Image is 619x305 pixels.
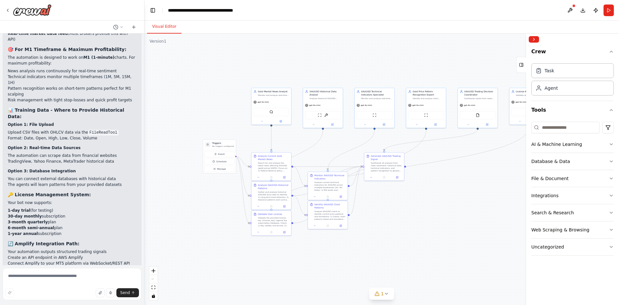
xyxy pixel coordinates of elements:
[120,290,130,295] span: Send
[270,110,273,114] img: SerperDevTool
[314,203,346,209] div: Identify XAUUSD Chart Patterns
[8,231,136,237] li: subscription
[324,113,328,117] img: BrightDataDatasetTool
[8,260,136,266] li: Connect Amplify to your MT5 platform via WebSocket/REST API
[258,217,289,227] div: Validate the provided license key {license_key} against the subscription database. Check: 1) Key ...
[531,119,614,261] div: Tools
[204,166,234,172] button: Manage
[258,213,282,216] div: Validate User License
[303,88,343,128] div: XAUUSD Historical Data AnalystAnalyze historical XAUUSD price data to identify long-term trends, ...
[236,155,250,197] g: Edge from triggers to 4e0f7c2a-769e-4bbf-9fcd-85bf628c62b9
[314,174,346,180] div: Monitor XAUUSD Technical Indicators
[476,113,480,117] img: FileReadTool
[8,31,68,36] strong: Real-time market data feed
[270,130,325,180] g: Edge from a52771f8-5e2e-4ed4-9bfb-eeea8955b8d8 to 4e0f7c2a-769e-4bbf-9fcd-85bf628c62b9
[361,104,372,107] span: gpt-4o-mini
[149,267,158,275] button: zoom in
[258,101,269,103] span: gpt-4o-mini
[516,101,527,103] span: gpt-4o-mini
[406,88,446,128] div: Gold Price Pattern Recognition ExpertIdentify and analyze chart patterns, candlestick formations,...
[531,175,569,182] div: File & Document
[361,97,392,100] div: Monitor and analyze real-time technical indicators for XAUUSD including RSI, MACD, moving average...
[375,123,393,127] button: Open in side panel
[8,231,38,236] strong: 1-year annual
[531,244,564,250] div: Uncategorized
[8,55,136,66] p: The automation is designed to work on charts. For maximum profitability:
[251,210,291,236] div: Validate User LicenseValidate the provided license key {license_key} against the subscription dat...
[8,68,136,74] li: News analysis runs continuously for real-time sentiment
[8,220,48,224] strong: 3-month quarterly
[464,97,496,100] div: Synthesize inputs from news analysis, historical data, technical indicators, and pattern recognit...
[308,201,348,229] div: Identify XAUUSD Chart PatternsAnalyze XAUUSD charts to identify current price patterns and format...
[309,90,341,97] div: XAUUSD Historical Data Analyst
[84,55,114,60] strong: M1 (1-minute)
[545,85,558,91] div: Agent
[8,129,136,135] li: Upload CSV files with OHLCV data via the
[279,175,290,179] button: Open in side panel
[531,153,614,170] button: Database & Data
[350,165,362,188] g: Edge from 671ffda1-0306-4bc7-b3f0-5388612fc3fc to 84bc862c-bb50-4389-970b-e12ee1a38671
[96,288,105,297] button: Upload files
[8,176,136,182] li: You can connect external databases with historical data
[326,130,428,199] g: Edge from ed0eb087-cee6-4db3-b192-4701ccc3f75d to ae64428f-43d7-4cec-bde1-97c0d57b685c
[531,221,614,238] button: Web Scraping & Browsing
[212,142,234,145] h3: Triggers
[217,167,226,170] span: Manage
[251,88,291,125] div: Gold Market News AnalystMonitor and analyze real-time news events that impact XAUUSD (gold) price...
[381,290,384,297] span: 1
[264,230,278,234] button: No output available
[258,90,289,93] div: Gold Market News Analyst
[531,192,558,199] div: Integrations
[529,36,539,43] button: Collapse right sidebar
[8,169,76,173] strong: Option 3: Database Integration
[258,94,289,97] div: Monitor and analyze real-time news events that impact XAUUSD (gold) prices, including economic in...
[371,155,402,161] div: Generate XAUUSD Trading Signal
[8,107,124,119] strong: 📊 Training Data - Where to Provide Historical Data:
[369,288,394,300] button: 1
[8,146,81,150] strong: Option 2: Real-time Data Sources
[509,88,549,125] div: License Key ManagerValidate and manage user license keys for the XAUUSD trading bot, supporting m...
[8,135,136,141] li: Format: Date, Open, High, Low, Close, Volume
[8,74,136,86] li: Technical indicators monitor multiple timeframes (1M, 5M, 15M, 1H)
[531,227,589,233] div: Web Scraping & Browsing
[457,88,498,128] div: XAUUSD Trading Decision CoordinatorSynthesize inputs from news analysis, historical data, technic...
[272,119,290,123] button: Open in side panel
[413,97,444,100] div: Identify and analyze chart patterns, candlestick formations, and recurring price behaviors in XAU...
[516,94,547,97] div: Validate and manage user license keys for the XAUUSD trading bot, supporting multiple subscriptio...
[5,288,14,297] button: Improve this prompt
[8,208,136,213] li: (for testing)
[293,165,362,197] g: Edge from 4e0f7c2a-769e-4bbf-9fcd-85bf628c62b9 to 84bc862c-bb50-4389-970b-e12ee1a38671
[270,127,273,151] g: Edge from 984d5772-30c3-4a73-887a-9c410f71f0c5 to 9685ecba-663c-4bee-8ea8-f666f848d386
[106,288,115,297] button: Click to speak your automation idea
[373,113,377,117] img: ScrapeWebsiteTool
[314,181,346,191] div: Analyze current technical indicators for XAUUSD across multiple timeframes (1H, 4H, Daily): 1) RS...
[279,230,290,234] button: Open in side panel
[478,123,496,127] button: Open in side panel
[251,181,291,210] div: Analyze XAUUSD Historical PatternsGather and analyze historical XAUUSD price data to identify: 1)...
[116,288,139,297] button: Send
[293,165,362,168] g: Edge from 9685ecba-663c-4bee-8ea8-f666f848d386 to 84bc862c-bb50-4389-970b-e12ee1a38671
[371,162,402,172] div: Synthesize all analysis from news sentiment, historical data, technical indicators, and pattern r...
[218,152,225,156] span: Event
[8,158,136,164] li: TradingView, Yahoo Finance, MetaTrader historical data
[531,45,614,61] button: Crew
[8,255,136,260] li: Create an API endpoint in AWS Amplify
[309,104,320,107] span: gpt-4o-mini
[8,214,42,219] strong: 30-day monthly
[326,130,376,170] g: Edge from 1f421c12-d390-4d8f-b2e6-91d087e2f8a0 to 671ffda1-0306-4bc7-b3f0-5388612fc3fc
[258,162,289,172] div: Search for and analyze the latest news affecting XAUUSD (gold) prices [DATE]. Focus on: 1) Federa...
[8,225,136,231] li: plan
[323,123,342,127] button: Open in side panel
[364,152,404,181] div: Generate XAUUSD Trading SignalSynthesize all analysis from news sentiment, historical data, techn...
[150,39,166,44] div: Version 1
[8,31,136,42] li: (Most brokers provide this with API)
[464,90,496,97] div: XAUUSD Trading Decision Coordinator
[531,61,614,101] div: Crew
[412,104,424,107] span: gpt-4o-mini
[149,283,158,292] button: fit view
[531,187,614,204] button: Integrations
[350,165,362,217] g: Edge from ae64428f-43d7-4cec-bde1-97c0d57b685c to 84bc862c-bb50-4389-970b-e12ee1a38671
[413,90,444,97] div: Gold Price Pattern Recognition Expert
[321,224,334,228] button: No output available
[524,34,529,305] button: Toggle Sidebar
